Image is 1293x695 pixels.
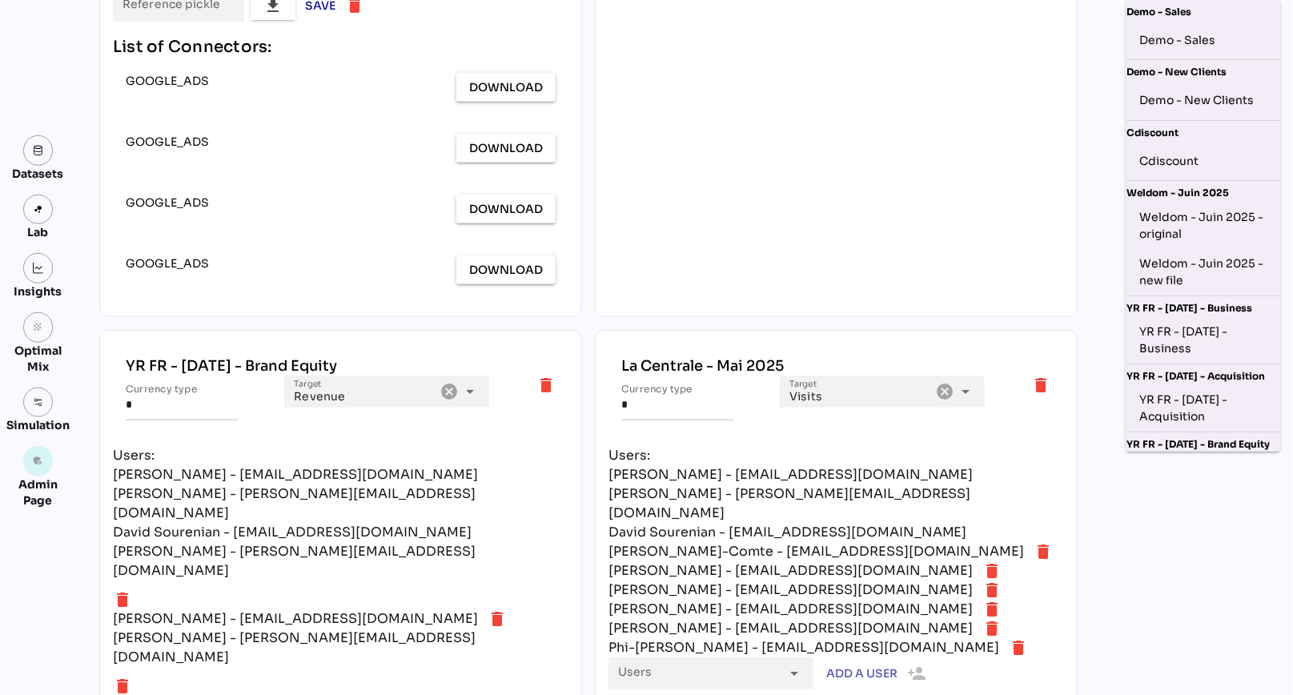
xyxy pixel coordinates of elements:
span: Download [469,139,543,158]
img: data.svg [33,145,44,156]
div: Admin Page [6,476,70,508]
div: YR FR - [DATE] - Brand Equity [126,356,556,376]
div: [PERSON_NAME] - [EMAIL_ADDRESS][DOMAIN_NAME] [608,465,974,484]
div: [PERSON_NAME] - [EMAIL_ADDRESS][DOMAIN_NAME] [113,609,478,629]
i: grain [33,322,44,333]
div: [PERSON_NAME] - [EMAIL_ADDRESS][DOMAIN_NAME] [113,465,478,484]
div: YR FR - [DATE] - Acquisition [1126,364,1280,385]
i: arrow_drop_down [956,382,975,401]
div: Weldom - Juin 2025 - original [1139,209,1267,243]
i: arrow_drop_down [460,382,480,401]
div: YR FR - [DATE] - Acquisition [1139,392,1267,425]
div: Demo - New Clients [1126,60,1280,81]
div: [PERSON_NAME] - [EMAIL_ADDRESS][DOMAIN_NAME] [608,561,974,581]
input: Currency type [621,376,733,420]
div: [PERSON_NAME] - [EMAIL_ADDRESS][DOMAIN_NAME] [608,581,974,600]
div: YR FR - [DATE] - Business [1139,323,1267,357]
div: Optimal Mix [6,343,70,375]
div: La Centrale - Mai 2025 [621,356,1051,376]
div: GOOGLE_ADS [126,134,209,163]
i: Clear [440,382,459,401]
span: Add a user [826,664,897,683]
div: [PERSON_NAME] - [PERSON_NAME][EMAIL_ADDRESS][DOMAIN_NAME] [113,484,568,523]
i: delete [536,376,556,395]
div: [PERSON_NAME]-Comte - [EMAIL_ADDRESS][DOMAIN_NAME] [608,542,1025,561]
i: delete [1032,376,1051,395]
input: Currency type [126,376,238,420]
i: Clear [935,382,954,401]
i: arrow_drop_down [785,664,804,683]
button: Add a user [823,657,930,689]
span: Download [469,260,543,279]
i: delete [983,561,1002,581]
div: Datasets [13,166,64,182]
div: Simulation [6,417,70,433]
div: [PERSON_NAME] - [EMAIL_ADDRESS][DOMAIN_NAME] [608,619,974,638]
i: delete [1010,638,1029,657]
div: Users: [608,446,1064,465]
div: [PERSON_NAME] - [PERSON_NAME][EMAIL_ADDRESS][DOMAIN_NAME] [113,542,568,581]
span: Download [469,78,543,97]
img: graph.svg [33,263,44,274]
div: YR FR - [DATE] - Business [1126,296,1280,317]
div: [PERSON_NAME] - [EMAIL_ADDRESS][DOMAIN_NAME] [608,600,974,619]
div: Cdiscount [1126,121,1280,142]
i: delete [488,609,507,629]
div: YR FR - [DATE] - Brand Equity [1126,432,1280,453]
div: [PERSON_NAME] - [PERSON_NAME][EMAIL_ADDRESS][DOMAIN_NAME] [113,629,568,667]
div: David Sourenian - [EMAIL_ADDRESS][DOMAIN_NAME] [608,523,967,542]
i: delete [983,619,1002,638]
div: Demo - New Clients [1139,88,1267,114]
div: Users: [113,446,568,465]
i: delete [983,581,1002,600]
div: Phi-[PERSON_NAME] - [EMAIL_ADDRESS][DOMAIN_NAME] [608,638,1000,657]
button: Download [456,73,556,102]
div: Weldom - Juin 2025 - new file [1139,255,1267,289]
div: Cdiscount [1139,148,1267,174]
span: Download [469,199,543,219]
div: Demo - Sales [1139,27,1267,53]
i: delete [983,600,1002,619]
div: GOOGLE_ADS [126,255,209,284]
div: Lab [21,224,56,240]
i: delete [113,590,132,609]
div: List of Connectors: [113,34,568,60]
div: Insights [14,283,62,299]
img: lab.svg [33,204,44,215]
button: Download [456,195,556,223]
span: Visits [789,389,822,404]
i: delete [1034,542,1054,561]
span: Revenue [294,389,345,404]
img: settings.svg [33,397,44,408]
div: Weldom - Juin 2025 [1126,181,1280,202]
div: David Sourenian - [EMAIL_ADDRESS][DOMAIN_NAME] [113,523,472,542]
button: Download [456,134,556,163]
div: GOOGLE_ADS [126,73,209,102]
div: [PERSON_NAME] - [PERSON_NAME][EMAIL_ADDRESS][DOMAIN_NAME] [608,484,1064,523]
i: person_add [897,664,926,683]
div: GOOGLE_ADS [126,195,209,223]
button: Download [456,255,556,284]
i: admin_panel_settings [33,456,44,467]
